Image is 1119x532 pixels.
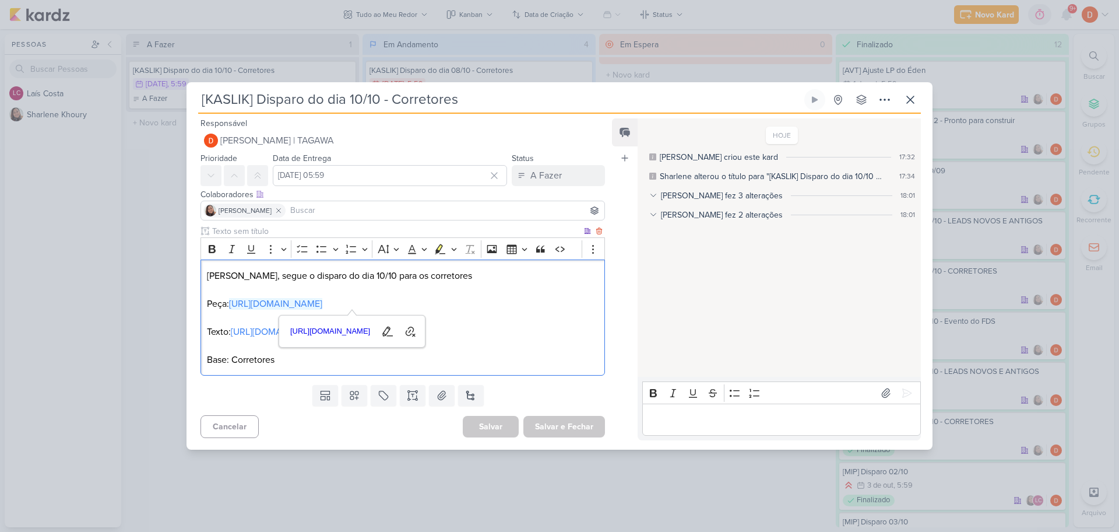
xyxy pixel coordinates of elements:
[200,188,605,201] div: Colaboradores
[198,89,802,110] input: Kard Sem Título
[200,260,605,376] div: Editor editing area: main
[273,165,507,186] input: Select a date
[200,118,247,128] label: Responsável
[899,171,915,181] div: 17:34
[207,297,599,311] p: Peça:
[200,153,237,163] label: Prioridade
[512,165,605,186] button: A Fazer
[288,204,602,218] input: Buscar
[899,152,915,162] div: 17:32
[287,324,374,338] span: [URL][DOMAIN_NAME]
[642,381,921,404] div: Editor toolbar
[200,130,605,151] button: [PERSON_NAME] | TAGAWA
[660,170,883,183] div: Sharlene alterou o título para "[KASLIK] Disparo do dia 10/10 - Corretores"
[642,404,921,436] div: Editor editing area: main
[810,95,819,104] div: Ligar relógio
[273,153,331,163] label: Data de Entrega
[220,134,334,148] span: [PERSON_NAME] | TAGAWA
[205,205,216,216] img: Sharlene Khoury
[207,339,599,367] p: Base: Corretores
[530,169,562,183] div: A Fazer
[900,190,915,201] div: 18:01
[231,326,324,338] a: [URL][DOMAIN_NAME]
[649,153,656,160] div: Este log é visível à todos no kard
[900,209,915,220] div: 18:01
[210,225,582,237] input: Texto sem título
[660,151,778,163] div: Sharlene criou este kard
[207,269,599,283] p: [PERSON_NAME], segue o disparo do dia 10/10 para os corretores
[219,205,272,216] span: [PERSON_NAME]
[649,173,656,180] div: Este log é visível à todos no kard
[200,237,605,260] div: Editor toolbar
[204,134,218,148] img: Diego Lima | TAGAWA
[512,153,534,163] label: Status
[200,415,259,438] button: Cancelar
[661,209,783,221] div: [PERSON_NAME] fez 2 alterações
[286,323,375,341] a: [URL][DOMAIN_NAME]
[661,190,783,202] div: [PERSON_NAME] fez 3 alterações
[207,325,599,339] p: Texto:
[229,298,322,310] a: [URL][DOMAIN_NAME]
